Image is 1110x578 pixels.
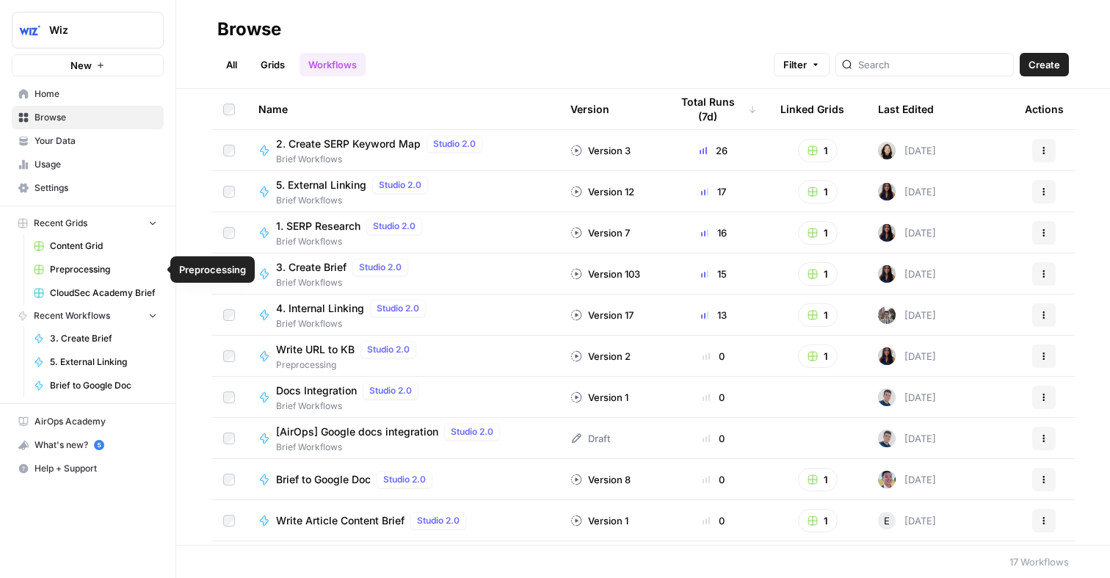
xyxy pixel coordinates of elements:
[12,106,164,129] a: Browse
[27,327,164,350] a: 3. Create Brief
[276,441,506,454] span: Brief Workflows
[878,265,936,283] div: [DATE]
[367,343,410,356] span: Studio 2.0
[276,219,360,234] span: 1. SERP Research
[570,390,628,405] div: Version 1
[217,53,246,76] a: All
[258,341,547,372] a: Write URL to KBStudio 2.0Preprocessing
[258,135,547,166] a: 2. Create SERP Keyword MapStudio 2.0Brief Workflows
[570,89,609,129] div: Version
[878,512,936,530] div: [DATE]
[570,349,631,364] div: Version 2
[878,224,896,242] img: rox323kbkgutb4wcij4krxobkpon
[878,183,896,201] img: rox323kbkgutb4wcij4krxobkpon
[276,276,414,289] span: Brief Workflows
[35,158,157,171] span: Usage
[878,347,936,365] div: [DATE]
[217,18,281,41] div: Browse
[276,137,421,151] span: 2. Create SERP Keyword Map
[276,194,434,207] span: Brief Workflows
[50,263,157,276] span: Preprocessing
[35,181,157,195] span: Settings
[12,434,163,456] div: What's new?
[570,472,631,487] div: Version 8
[670,431,757,446] div: 0
[858,57,1007,72] input: Search
[383,473,426,486] span: Studio 2.0
[258,89,547,129] div: Name
[27,234,164,258] a: Content Grid
[878,347,896,365] img: rox323kbkgutb4wcij4krxobkpon
[670,143,757,158] div: 26
[252,53,294,76] a: Grids
[276,317,432,330] span: Brief Workflows
[878,471,936,488] div: [DATE]
[276,425,438,439] span: [AirOps] Google docs integration
[258,217,547,248] a: 1. SERP ResearchStudio 2.0Brief Workflows
[884,513,890,528] span: E
[258,512,547,530] a: Write Article Content BriefStudio 2.0
[369,384,412,397] span: Studio 2.0
[27,350,164,374] a: 5. External Linking
[878,142,896,159] img: t5ef5oef8zpw1w4g2xghobes91mw
[258,382,547,413] a: Docs IntegrationStudio 2.0Brief Workflows
[27,258,164,281] a: Preprocessing
[276,178,366,192] span: 5. External Linking
[276,301,364,316] span: 4. Internal Linking
[417,514,460,527] span: Studio 2.0
[878,306,896,324] img: a2mlt6f1nb2jhzcjxsuraj5rj4vi
[49,23,138,37] span: Wiz
[12,12,164,48] button: Workspace: Wiz
[670,390,757,405] div: 0
[50,332,157,345] span: 3. Create Brief
[276,342,355,357] span: Write URL to KB
[276,383,357,398] span: Docs Integration
[798,139,838,162] button: 1
[798,468,838,491] button: 1
[377,302,419,315] span: Studio 2.0
[1020,53,1069,76] button: Create
[783,57,807,72] span: Filter
[276,513,405,528] span: Write Article Content Brief
[12,176,164,200] a: Settings
[798,303,838,327] button: 1
[276,153,488,166] span: Brief Workflows
[12,433,164,457] button: What's new? 5
[878,471,896,488] img: 99f2gcj60tl1tjps57nny4cf0tt1
[798,509,838,532] button: 1
[258,423,547,454] a: [AirOps] Google docs integrationStudio 2.0Brief Workflows
[70,58,92,73] span: New
[878,389,936,406] div: [DATE]
[570,225,630,240] div: Version 7
[798,180,838,203] button: 1
[258,471,547,488] a: Brief to Google DocStudio 2.0
[50,355,157,369] span: 5. External Linking
[570,267,640,281] div: Version 103
[670,267,757,281] div: 15
[570,431,610,446] div: Draft
[12,212,164,234] button: Recent Grids
[35,134,157,148] span: Your Data
[451,425,493,438] span: Studio 2.0
[878,89,934,129] div: Last Edited
[878,389,896,406] img: oskm0cmuhabjb8ex6014qupaj5sj
[12,54,164,76] button: New
[27,281,164,305] a: CloudSec Academy Brief
[878,306,936,324] div: [DATE]
[17,17,43,43] img: Wiz Logo
[433,137,476,151] span: Studio 2.0
[570,143,631,158] div: Version 3
[1029,57,1060,72] span: Create
[878,265,896,283] img: rox323kbkgutb4wcij4krxobkpon
[670,184,757,199] div: 17
[373,220,416,233] span: Studio 2.0
[359,261,402,274] span: Studio 2.0
[97,441,101,449] text: 5
[878,183,936,201] div: [DATE]
[12,153,164,176] a: Usage
[1025,89,1064,129] div: Actions
[878,224,936,242] div: [DATE]
[670,472,757,487] div: 0
[774,53,830,76] button: Filter
[35,87,157,101] span: Home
